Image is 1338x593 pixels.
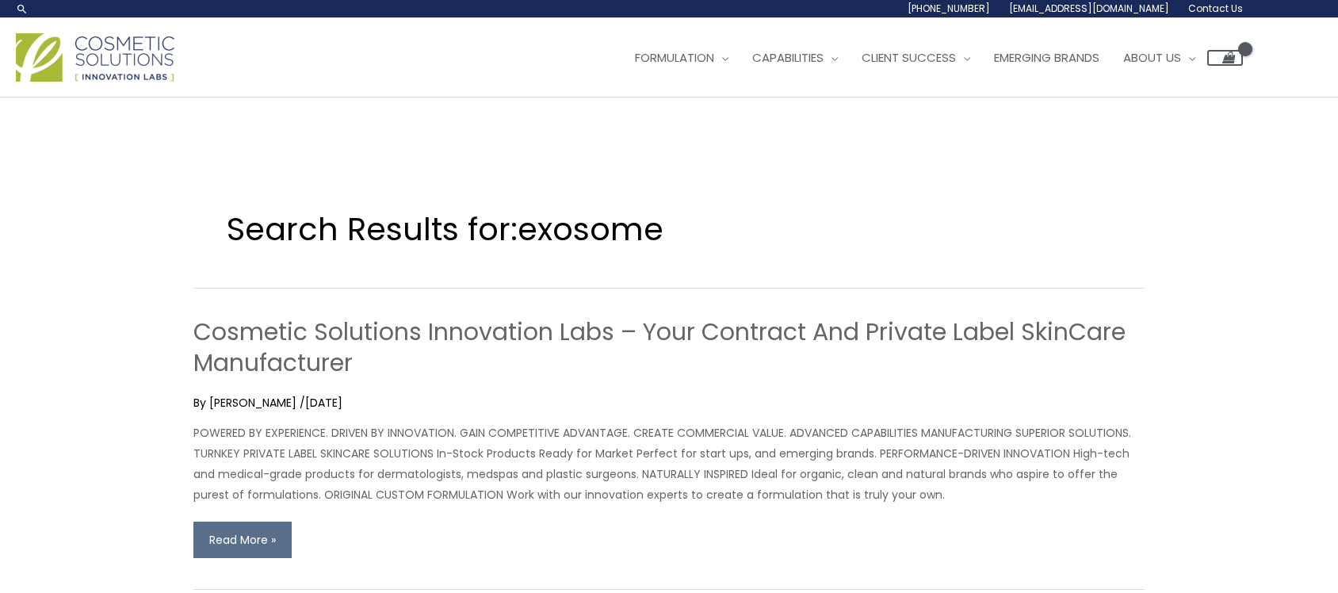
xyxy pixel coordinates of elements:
[209,395,300,411] a: [PERSON_NAME]
[16,2,29,15] a: Search icon link
[1188,2,1243,15] span: Contact Us
[193,395,1145,411] div: By /
[227,207,1111,251] h1: Search Results for:
[1123,49,1181,66] span: About Us
[193,522,292,558] a: Read More »
[305,395,342,411] span: [DATE]
[623,34,740,82] a: Formulation
[209,395,296,411] span: [PERSON_NAME]
[850,34,982,82] a: Client Success
[982,34,1111,82] a: Emerging Brands
[635,49,714,66] span: Formulation
[862,49,956,66] span: Client Success
[908,2,990,15] span: [PHONE_NUMBER]
[1009,2,1169,15] span: [EMAIL_ADDRESS][DOMAIN_NAME]
[740,34,850,82] a: Capabilities
[518,207,663,251] span: exosome
[1111,34,1207,82] a: About Us
[193,423,1145,505] p: POWERED BY EXPERIENCE. DRIVEN BY INNOVATION. GAIN COMPETITIVE ADVANTAGE. CREATE COMMERCIAL VALUE....
[611,34,1243,82] nav: Site Navigation
[752,49,824,66] span: Capabilities
[193,315,1126,380] a: Cosmetic Solutions Innovation Labs – Your Contract And Private Label SkinCare Manufacturer
[16,33,174,82] img: Cosmetic Solutions Logo
[1207,50,1243,66] a: View Shopping Cart, empty
[994,49,1099,66] span: Emerging Brands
